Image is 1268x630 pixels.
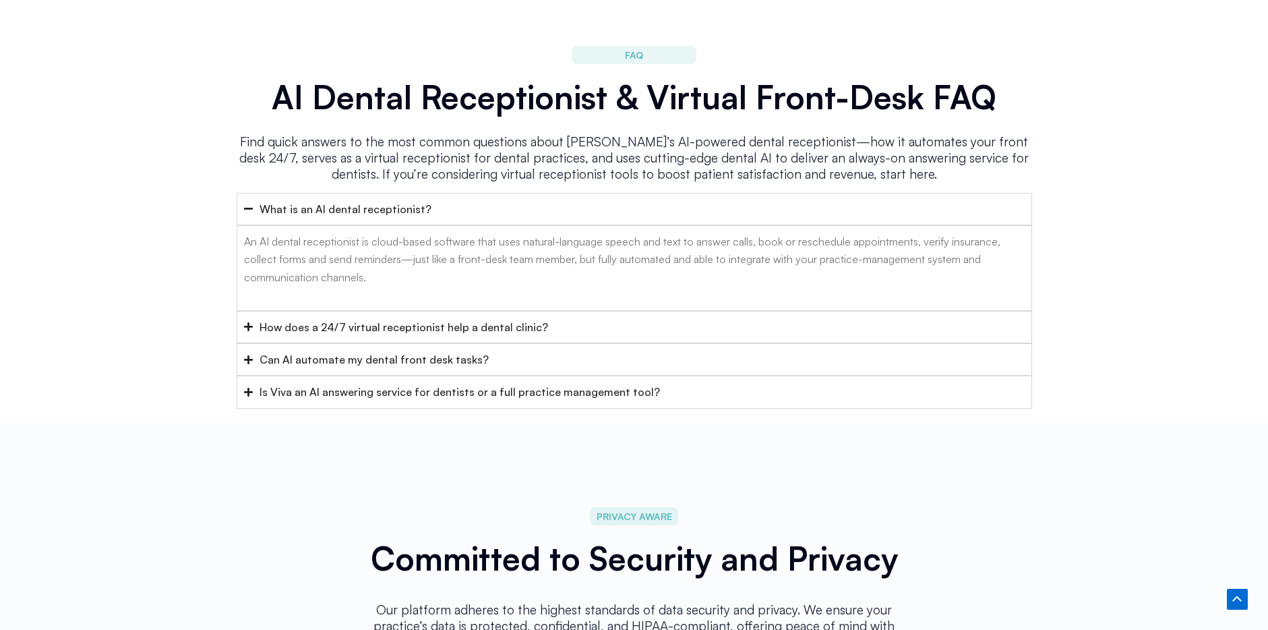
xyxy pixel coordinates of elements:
[625,47,643,63] span: FAQ
[358,539,911,578] h2: Committed to Security and Privacy
[237,311,1032,343] summary: How does a 24/7 virtual receptionist help a dental clinic?
[237,193,1032,225] summary: What is an AI dental receptionist?
[237,193,1032,409] div: Accordion. Open links with Enter or Space, close with Escape, and navigate with Arrow Keys
[260,318,548,336] div: How does a 24/7 virtual receptionist help a dental clinic?
[597,509,672,524] span: PRIVACY AWARE
[237,78,1032,117] h2: AI Dental Receptionist & Virtual Front-Desk FAQ
[244,233,1025,286] p: An AI dental receptionist is cloud-based software that uses natural-language speech and text to a...
[260,200,431,218] div: What is an AI dental receptionist?
[260,383,660,401] div: Is Viva an AI answering service for dentists or a full practice management tool?
[237,343,1032,376] summary: Can AI automate my dental front desk tasks?
[237,376,1032,408] summary: Is Viva an AI answering service for dentists or a full practice management tool?
[260,351,489,368] div: Can AI automate my dental front desk tasks?
[237,134,1032,182] p: Find quick answers to the most common questions about [PERSON_NAME]’s AI-powered dental reception...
